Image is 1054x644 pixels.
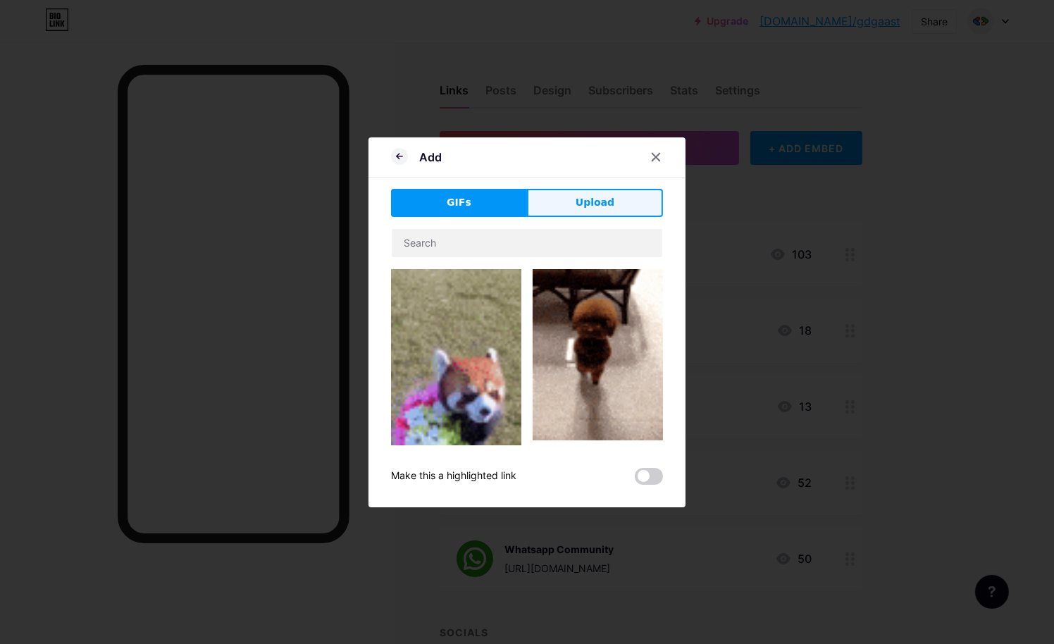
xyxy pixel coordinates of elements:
div: Make this a highlighted link [391,468,516,485]
span: GIFs [447,195,471,210]
button: GIFs [391,189,527,217]
div: Add [419,149,442,166]
img: Gihpy [533,269,663,440]
input: Search [392,229,662,257]
img: Gihpy [391,269,521,502]
span: Upload [576,195,614,210]
button: Upload [527,189,663,217]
